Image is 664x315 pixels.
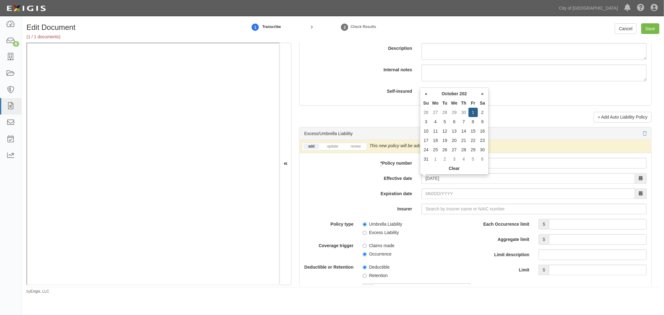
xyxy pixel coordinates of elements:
[450,108,459,117] td: 29
[370,143,426,148] span: This new policy will be added
[440,117,450,126] td: 5
[421,204,647,214] input: Search by Insurer name or NAIC number
[299,240,358,249] label: Coverage trigger
[459,145,469,154] td: 28
[440,108,450,117] td: 28
[431,136,440,145] td: 18
[346,144,365,149] a: renew
[615,23,637,34] a: Cancel
[475,265,534,273] label: Limit
[299,262,358,270] label: Deductible or Retention
[421,108,431,117] td: 26
[363,231,367,235] input: Excess Liability
[539,219,549,229] span: $
[637,4,644,12] i: Help Center - Complianz
[421,89,431,98] th: «
[475,249,534,258] label: Limit description
[299,43,417,51] label: Description
[478,98,487,108] th: Sa
[556,2,621,14] a: City of [GEOGRAPHIC_DATA]
[363,264,389,270] label: Deductible
[421,145,431,154] td: 24
[262,25,281,29] small: Transcribe
[450,117,459,126] td: 6
[459,136,469,145] td: 21
[421,173,635,184] input: MM/DD/YYYY
[26,289,49,294] small: by
[440,126,450,136] td: 12
[26,35,231,39] h5: (1 / 1 documents)
[299,219,358,227] label: Policy type
[450,98,459,108] th: We
[299,283,358,298] label: Deductible or Retention amount
[475,219,534,227] label: Each Occurrence limit
[299,173,417,181] label: Effective date
[5,3,48,14] img: logo-5460c22ac91f19d4615b14bd174203de0afe785f0fc80cf4dbbc73dc1793850b.png
[340,20,349,34] a: Check Results
[431,89,478,98] th: October 202
[304,144,319,149] a: add
[421,188,635,199] input: MM/DD/YYYY
[299,204,417,212] label: Insurer
[421,98,431,108] th: Su
[363,283,373,294] span: $
[31,289,49,294] a: Exigis, LLC
[322,144,343,149] a: update
[251,24,260,31] strong: 1
[299,188,417,197] label: Expiration date
[475,234,534,242] label: Aggregate limit
[380,161,382,166] abbr: required
[431,98,440,108] th: Mo
[469,136,478,145] td: 22
[478,136,487,145] td: 23
[421,136,431,145] td: 17
[459,126,469,136] td: 14
[450,136,459,145] td: 20
[469,117,478,126] td: 8
[421,117,431,126] td: 3
[440,98,450,108] th: Tu
[459,154,469,164] td: 4
[431,117,440,126] td: 4
[469,98,478,108] th: Fr
[13,41,19,47] div: 6
[450,154,459,164] td: 3
[450,145,459,154] td: 27
[539,265,549,275] span: $
[539,234,549,245] span: $
[643,131,647,136] a: Delete policy
[421,164,487,173] th: Clear
[469,145,478,154] td: 29
[478,117,487,126] td: 9
[641,23,659,34] input: Save
[421,154,431,164] td: 31
[459,98,469,108] th: Th
[299,64,417,73] label: Internal notes
[363,252,367,256] input: Occurrence
[440,154,450,164] td: 2
[363,221,402,227] label: Umbrella Liability
[431,145,440,154] td: 25
[363,242,394,249] label: Claims made
[299,158,417,166] label: Policy number
[459,108,469,117] td: 30
[431,108,440,117] td: 27
[363,244,367,248] input: Claims made
[363,229,399,236] label: Excess Liability
[469,108,478,117] td: 1
[251,20,260,34] a: 1
[478,89,487,98] th: »
[340,24,349,31] strong: 2
[478,108,487,117] td: 2
[478,145,487,154] td: 30
[351,25,376,29] small: Check Results
[459,117,469,126] td: 7
[363,222,367,226] input: Umbrella Liability
[431,154,440,164] td: 1
[304,130,353,137] div: Excess/Umbrella Liability
[594,112,652,122] a: + Add Auto Liability Policy
[363,272,388,279] label: Retention
[26,23,231,31] h1: Edit Document
[440,136,450,145] td: 19
[363,274,367,278] input: Retention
